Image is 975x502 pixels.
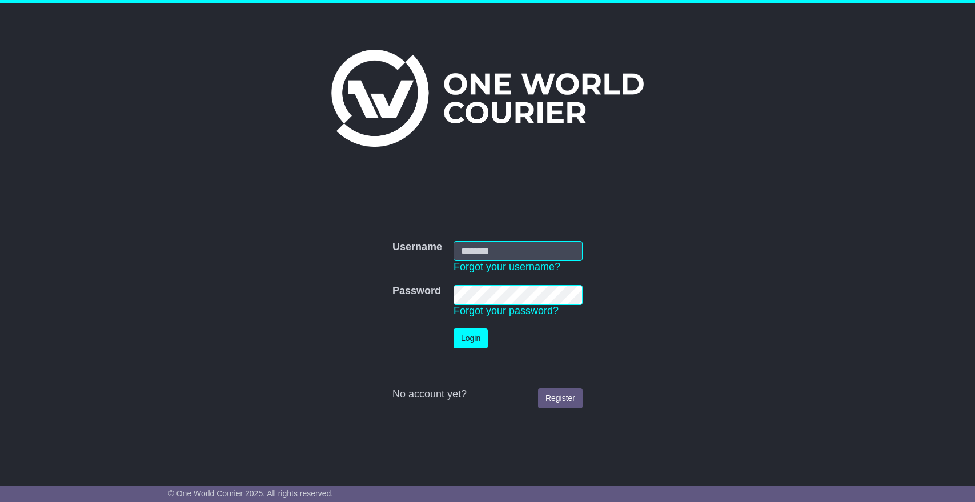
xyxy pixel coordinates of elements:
a: Register [538,388,583,408]
div: No account yet? [392,388,583,401]
label: Password [392,285,441,298]
label: Username [392,241,442,254]
a: Forgot your password? [454,305,559,316]
span: © One World Courier 2025. All rights reserved. [168,489,334,498]
a: Forgot your username? [454,261,560,272]
img: One World [331,50,643,147]
button: Login [454,328,488,348]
